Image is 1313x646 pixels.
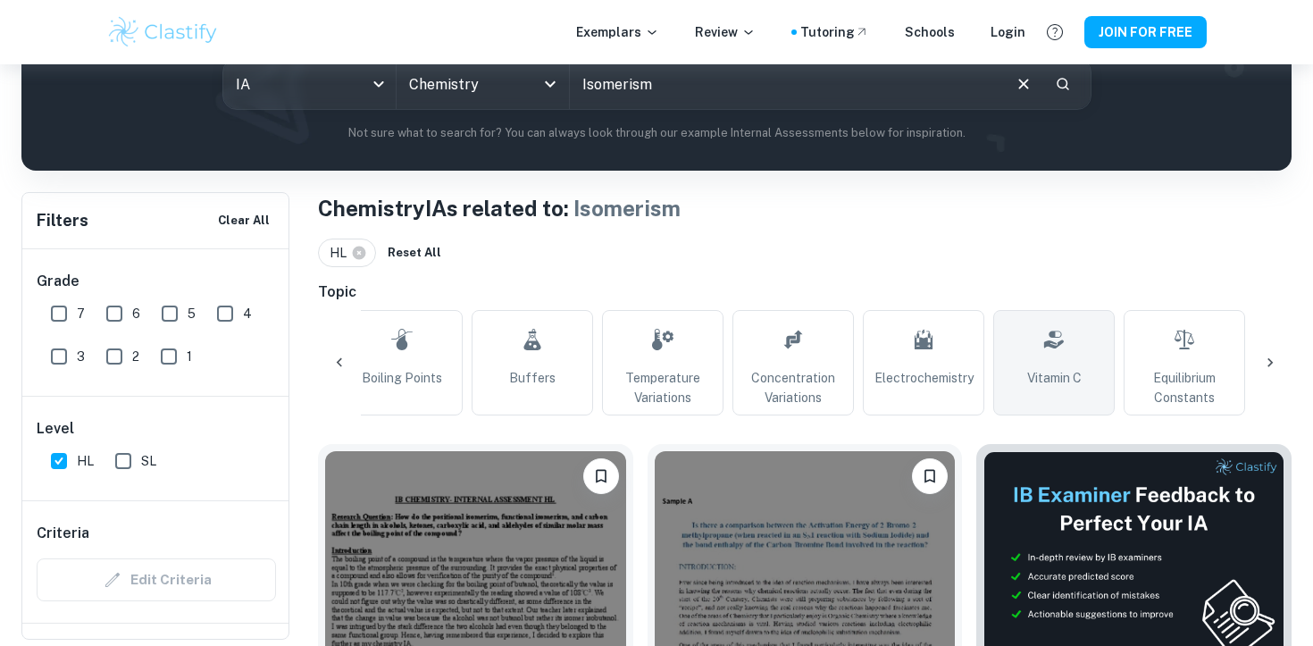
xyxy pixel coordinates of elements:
h6: Topic [318,281,1292,303]
span: 7 [77,304,85,323]
div: IA [223,59,396,109]
button: Search [1048,69,1078,99]
button: Help and Feedback [1040,17,1070,47]
a: Tutoring [800,22,869,42]
span: Temperature Variations [610,368,715,407]
a: Login [991,22,1025,42]
span: 2 [132,347,139,366]
button: Clear All [213,207,274,234]
span: 5 [188,304,196,323]
h6: Grade [37,271,276,292]
span: Buffers [509,368,556,388]
span: Equilibrium Constants [1132,368,1237,407]
button: JOIN FOR FREE [1084,16,1207,48]
h6: Level [37,418,276,440]
input: E.g. enthalpy of combustion, Winkler method, phosphate and temperature... [570,59,999,109]
div: Criteria filters are unavailable when searching by topic [37,558,276,601]
span: Electrochemistry [874,368,974,388]
h1: Chemistry IAs related to: [318,192,1292,224]
span: HL [330,243,355,263]
div: HL [318,239,376,267]
button: Open [538,71,563,96]
button: Please log in to bookmark exemplars [912,458,948,494]
p: Exemplars [576,22,659,42]
button: Clear [1007,67,1041,101]
a: Schools [905,22,955,42]
span: HL [77,451,94,471]
h6: Filters [37,208,88,233]
span: Isomerism [573,196,681,221]
span: Boiling Points [362,368,442,388]
h6: Criteria [37,523,89,544]
button: Please log in to bookmark exemplars [583,458,619,494]
span: SL [141,451,156,471]
span: Vitamin C [1027,368,1082,388]
p: Review [695,22,756,42]
button: Reset All [383,239,446,266]
span: 3 [77,347,85,366]
p: Not sure what to search for? You can always look through our example Internal Assessments below f... [36,124,1277,142]
span: Concentration Variations [740,368,846,407]
span: 1 [187,347,192,366]
span: 6 [132,304,140,323]
span: 4 [243,304,252,323]
img: Clastify logo [106,14,220,50]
